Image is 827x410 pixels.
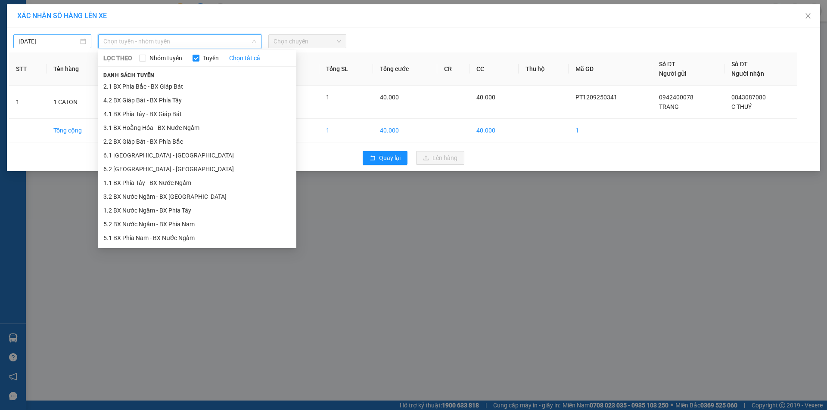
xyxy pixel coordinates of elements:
[103,53,132,63] span: LỌC THEO
[98,121,296,135] li: 3.1 BX Hoằng Hóa - BX Nước Ngầm
[9,86,47,119] td: 1
[319,119,373,142] td: 1
[274,35,341,48] span: Chọn chuyến
[380,94,399,101] span: 40.000
[476,94,495,101] span: 40.000
[373,119,437,142] td: 40.000
[98,107,296,121] li: 4.1 BX Phía Tây - BX Giáp Bát
[379,153,401,163] span: Quay lại
[659,94,693,101] span: 0942400078
[805,12,811,19] span: close
[98,203,296,217] li: 1.2 BX Nước Ngầm - BX Phía Tây
[103,35,256,48] span: Chọn tuyến - nhóm tuyến
[796,4,820,28] button: Close
[319,52,373,86] th: Tổng SL
[98,71,160,79] span: Danh sách tuyến
[731,94,766,101] span: 0843087080
[47,86,110,119] td: 1 CATON
[98,176,296,190] li: 1.1 BX Phía Tây - BX Nước Ngầm
[98,80,296,93] li: 2.1 BX Phía Bắc - BX Giáp Bát
[731,61,748,68] span: Số ĐT
[659,103,679,110] span: TRANG
[363,151,407,165] button: rollbackQuay lại
[469,52,519,86] th: CC
[659,70,687,77] span: Người gửi
[370,155,376,162] span: rollback
[47,52,110,86] th: Tên hàng
[437,52,469,86] th: CR
[569,52,652,86] th: Mã GD
[731,103,752,110] span: C THUỶ
[469,119,519,142] td: 40.000
[47,119,110,142] td: Tổng cộng
[252,39,257,44] span: down
[98,231,296,245] li: 5.1 BX Phía Nam - BX Nước Ngầm
[731,70,764,77] span: Người nhận
[229,53,260,63] a: Chọn tất cả
[98,148,296,162] li: 6.1 [GEOGRAPHIC_DATA] - [GEOGRAPHIC_DATA]
[326,94,330,101] span: 1
[416,151,464,165] button: uploadLên hàng
[98,135,296,148] li: 2.2 BX Giáp Bát - BX Phía Bắc
[17,12,107,20] span: XÁC NHẬN SỐ HÀNG LÊN XE
[569,119,652,142] td: 1
[519,52,569,86] th: Thu hộ
[98,162,296,176] li: 6.2 [GEOGRAPHIC_DATA] - [GEOGRAPHIC_DATA]
[659,61,675,68] span: Số ĐT
[575,94,617,101] span: PT1209250341
[98,190,296,203] li: 3.2 BX Nước Ngầm - BX [GEOGRAPHIC_DATA]
[146,53,186,63] span: Nhóm tuyến
[199,53,222,63] span: Tuyến
[19,37,78,46] input: 12/09/2025
[98,93,296,107] li: 4.2 BX Giáp Bát - BX Phía Tây
[373,52,437,86] th: Tổng cước
[9,52,47,86] th: STT
[98,217,296,231] li: 5.2 BX Nước Ngầm - BX Phía Nam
